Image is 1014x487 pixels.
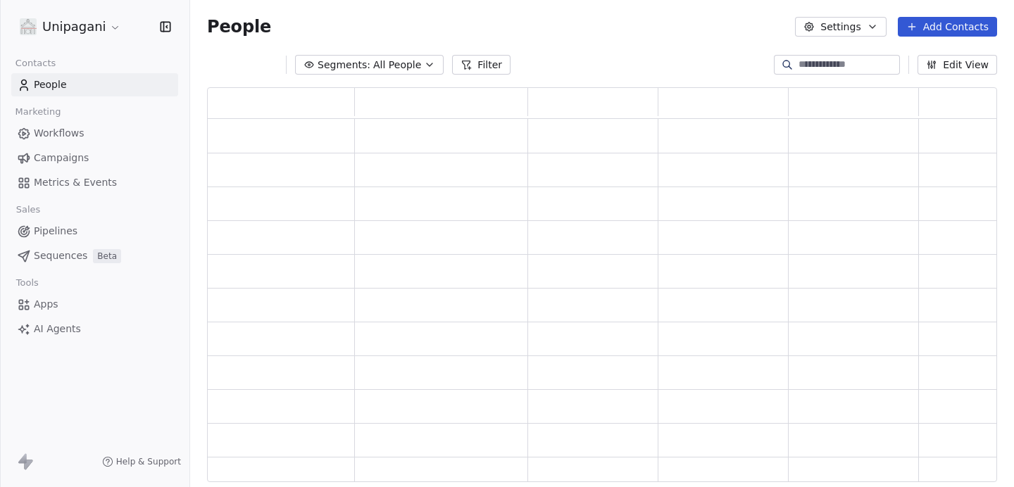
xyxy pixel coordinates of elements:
[373,58,421,72] span: All People
[93,249,121,263] span: Beta
[34,224,77,239] span: Pipelines
[452,55,511,75] button: Filter
[918,55,997,75] button: Edit View
[34,322,81,336] span: AI Agents
[34,126,84,141] span: Workflows
[20,18,37,35] img: logo%20unipagani.png
[9,53,62,74] span: Contacts
[11,293,178,316] a: Apps
[207,16,271,37] span: People
[34,175,117,190] span: Metrics & Events
[42,18,106,36] span: Unipagani
[34,248,87,263] span: Sequences
[34,297,58,312] span: Apps
[10,199,46,220] span: Sales
[116,456,181,467] span: Help & Support
[17,15,124,39] button: Unipagani
[11,317,178,341] a: AI Agents
[11,220,178,243] a: Pipelines
[318,58,370,72] span: Segments:
[11,146,178,170] a: Campaigns
[10,272,44,293] span: Tools
[9,101,67,122] span: Marketing
[11,73,178,96] a: People
[795,17,886,37] button: Settings
[898,17,997,37] button: Add Contacts
[11,122,178,145] a: Workflows
[11,244,178,267] a: SequencesBeta
[34,151,89,165] span: Campaigns
[34,77,67,92] span: People
[102,456,181,467] a: Help & Support
[11,171,178,194] a: Metrics & Events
